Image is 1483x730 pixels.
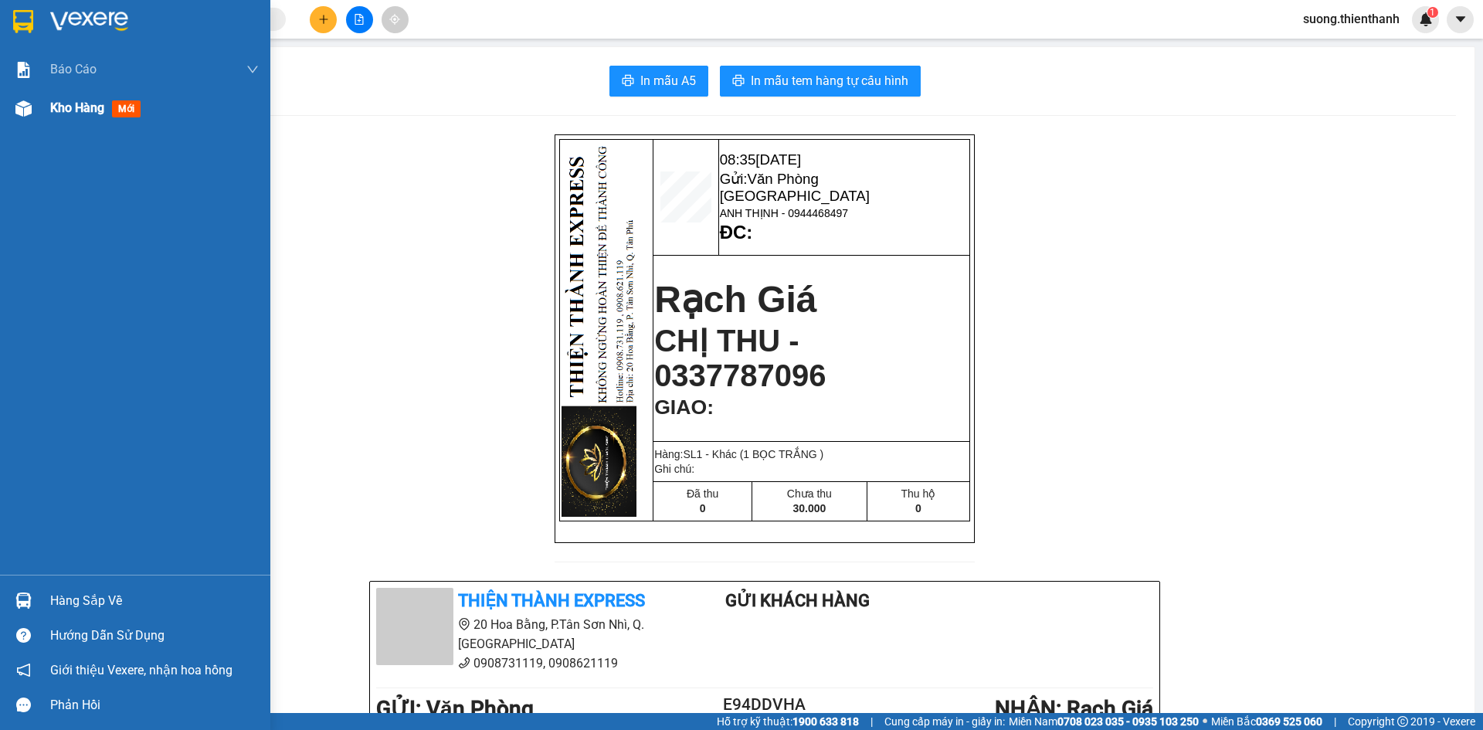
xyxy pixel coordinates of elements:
[717,713,859,730] span: Hỗ trợ kỹ thuật:
[382,6,409,33] button: aim
[561,141,641,520] img: HFRrbPx.png
[389,14,400,25] span: aim
[1256,715,1322,728] strong: 0369 525 060
[76,72,223,85] span: ANH THỊNH - 0944468497
[246,63,259,76] span: down
[16,698,31,712] span: message
[700,502,706,514] span: 0
[50,59,97,79] span: Báo cáo
[901,487,935,500] span: Thu hộ
[995,696,1153,722] b: NHẬN : Rạch Giá
[376,615,663,654] li: 20 Hoa Bằng, P.Tân Sơn Nhì, Q. [GEOGRAPHIC_DATA]
[50,100,104,115] span: Kho hàng
[50,624,259,647] div: Hướng dẫn sử dụng
[76,35,226,68] span: Văn Phòng [GEOGRAPHIC_DATA]
[376,654,663,673] li: 0908731119, 0908621119
[354,14,365,25] span: file-add
[622,74,634,89] span: printer
[1291,9,1412,29] span: suong.thienthanh
[687,487,718,500] span: Đã thu
[76,35,226,68] span: Gửi:
[720,207,848,219] span: ANH THỊNH - 0944468497
[654,324,826,392] span: CHỊ THU - 0337787096
[792,502,826,514] span: 30.000
[720,171,870,204] span: Văn Phòng [GEOGRAPHIC_DATA]
[720,171,870,204] span: Gửi:
[1430,7,1435,18] span: 1
[720,222,753,243] strong: ĐC:
[458,657,470,669] span: phone
[1203,718,1207,725] span: ⚪️
[13,10,33,33] img: logo-vxr
[1334,713,1336,730] span: |
[458,618,470,630] span: environment
[16,628,31,643] span: question-circle
[755,151,801,168] span: [DATE]
[1211,713,1322,730] span: Miền Bắc
[640,71,696,90] span: In mẫu A5
[16,663,31,677] span: notification
[310,6,337,33] button: plus
[1447,6,1474,33] button: caret-down
[1009,713,1199,730] span: Miền Nam
[707,396,714,419] span: :
[732,74,745,89] span: printer
[609,66,708,97] button: printerIn mẫu A5
[1397,716,1408,727] span: copyright
[76,88,109,109] strong: ĐC:
[50,694,259,717] div: Phản hồi
[112,100,141,117] span: mới
[751,71,908,90] span: In mẫu tem hàng tự cấu hình
[792,715,859,728] strong: 1900 633 818
[654,279,816,320] span: Rạch Giá
[15,62,32,78] img: solution-icon
[76,15,157,32] span: 08:35
[720,66,921,97] button: printerIn mẫu tem hàng tự cấu hình
[654,463,694,475] span: Ghi chú:
[15,592,32,609] img: warehouse-icon
[318,14,329,25] span: plus
[346,6,373,33] button: file-add
[50,660,232,680] span: Giới thiệu Vexere, nhận hoa hồng
[458,591,645,610] b: Thiện Thành Express
[720,151,801,168] span: 08:35
[700,692,830,718] h2: E94DDVHA
[1419,12,1433,26] img: icon-new-feature
[654,448,823,460] span: Hàng:SL
[15,100,32,117] img: warehouse-icon
[1057,715,1199,728] strong: 0708 023 035 - 0935 103 250
[654,396,707,419] span: GIAO
[884,713,1005,730] span: Cung cấp máy in - giấy in:
[111,15,157,32] span: [DATE]
[870,713,873,730] span: |
[6,6,20,385] img: HFRrbPx.png
[787,487,832,500] span: Chưa thu
[725,591,870,610] b: Gửi khách hàng
[50,589,259,613] div: Hàng sắp về
[1454,12,1468,26] span: caret-down
[1427,7,1438,18] sup: 1
[915,502,921,514] span: 0
[697,448,824,460] span: 1 - Khác (1 BỌC TRẮNG )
